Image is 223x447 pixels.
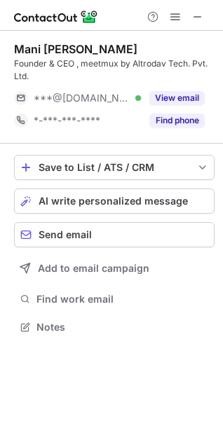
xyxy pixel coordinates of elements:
button: Send email [14,222,215,247]
button: Find work email [14,289,215,309]
button: save-profile-one-click [14,155,215,180]
span: Find work email [36,293,209,305]
span: Send email [39,229,92,240]
span: ***@[DOMAIN_NAME] [34,92,130,104]
img: ContactOut v5.3.10 [14,8,98,25]
span: Notes [36,321,209,333]
button: AI write personalized message [14,188,215,214]
div: Mani [PERSON_NAME] [14,42,137,56]
button: Reveal Button [149,114,205,128]
span: AI write personalized message [39,195,188,207]
div: Founder & CEO , meetmux by Altrodav Tech. Pvt. Ltd. [14,57,215,83]
button: Add to email campaign [14,256,215,281]
button: Notes [14,317,215,337]
span: Add to email campaign [38,263,149,274]
div: Save to List / ATS / CRM [39,162,190,173]
button: Reveal Button [149,91,205,105]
